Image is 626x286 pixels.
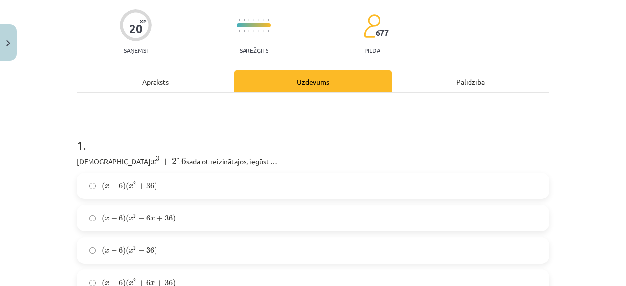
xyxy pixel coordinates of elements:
span: ( [126,246,129,255]
span: ( [126,182,129,191]
span: 36 [165,280,173,286]
img: icon-short-line-57e1e144782c952c97e751825c79c345078a6d821885a25fce030b3d8c18986b.svg [258,19,259,21]
img: icon-close-lesson-0947bae3869378f0d4975bcd49f059093ad1ed9edebbc8119c70593378902aed.svg [6,40,10,46]
span: x [105,249,109,253]
span: 2 [133,246,136,251]
span: ) [173,214,176,223]
p: Sarežģīts [240,47,268,54]
span: x [151,160,156,165]
span: 2 [133,279,136,283]
span: − [111,248,117,254]
span: 677 [376,28,389,37]
span: 6 [119,247,123,253]
span: x [129,217,133,221]
img: icon-short-line-57e1e144782c952c97e751825c79c345078a6d821885a25fce030b3d8c18986b.svg [248,30,249,32]
span: ( [102,214,105,223]
img: icon-short-line-57e1e144782c952c97e751825c79c345078a6d821885a25fce030b3d8c18986b.svg [244,30,245,32]
span: x [105,281,109,286]
span: + [111,280,117,286]
img: icon-short-line-57e1e144782c952c97e751825c79c345078a6d821885a25fce030b3d8c18986b.svg [268,19,269,21]
img: icon-short-line-57e1e144782c952c97e751825c79c345078a6d821885a25fce030b3d8c18986b.svg [244,19,245,21]
img: icon-short-line-57e1e144782c952c97e751825c79c345078a6d821885a25fce030b3d8c18986b.svg [248,19,249,21]
div: Uzdevums [234,70,392,92]
span: x [105,184,109,189]
span: 36 [146,247,154,253]
span: 3 [156,156,159,161]
span: ( [102,246,105,255]
div: Apraksts [77,70,234,92]
img: icon-short-line-57e1e144782c952c97e751825c79c345078a6d821885a25fce030b3d8c18986b.svg [253,19,254,21]
span: 6 [146,215,150,221]
img: icon-short-line-57e1e144782c952c97e751825c79c345078a6d821885a25fce030b3d8c18986b.svg [253,30,254,32]
img: icon-short-line-57e1e144782c952c97e751825c79c345078a6d821885a25fce030b3d8c18986b.svg [258,30,259,32]
span: XP [140,19,146,24]
span: + [138,183,145,189]
span: 6 [146,280,150,286]
span: 2 [133,182,136,186]
span: x [129,249,133,253]
span: x [150,281,155,286]
span: − [138,248,145,254]
span: + [162,158,169,165]
span: 216 [172,158,186,165]
span: ) [123,182,126,191]
span: 36 [165,215,173,221]
span: + [156,280,163,286]
img: icon-short-line-57e1e144782c952c97e751825c79c345078a6d821885a25fce030b3d8c18986b.svg [239,30,240,32]
div: 20 [129,22,143,36]
span: x [129,281,133,286]
p: Saņemsi [120,47,152,54]
img: icon-short-line-57e1e144782c952c97e751825c79c345078a6d821885a25fce030b3d8c18986b.svg [239,19,240,21]
div: Palīdzība [392,70,549,92]
p: pilda [364,47,380,54]
span: 36 [146,183,154,189]
span: x [105,217,109,221]
span: ) [154,182,157,191]
span: + [156,216,163,221]
img: icon-short-line-57e1e144782c952c97e751825c79c345078a6d821885a25fce030b3d8c18986b.svg [268,30,269,32]
img: icon-short-line-57e1e144782c952c97e751825c79c345078a6d821885a25fce030b3d8c18986b.svg [263,30,264,32]
span: ) [154,246,157,255]
span: 2 [133,214,136,219]
span: ( [126,214,129,223]
span: + [111,216,117,221]
span: − [138,216,145,221]
span: ) [123,246,126,255]
span: x [129,184,133,189]
span: 6 [119,183,123,189]
span: − [111,183,117,189]
p: [DEMOGRAPHIC_DATA] sadalot reizinātajos, iegūst … [77,154,549,167]
span: ) [123,214,126,223]
span: 6 [119,215,123,221]
span: + [138,280,145,286]
span: 6 [119,280,123,286]
img: icon-short-line-57e1e144782c952c97e751825c79c345078a6d821885a25fce030b3d8c18986b.svg [263,19,264,21]
span: x [150,217,155,221]
img: students-c634bb4e5e11cddfef0936a35e636f08e4e9abd3cc4e673bd6f9a4125e45ecb1.svg [363,14,380,38]
span: ( [102,182,105,191]
h1: 1 . [77,121,549,152]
